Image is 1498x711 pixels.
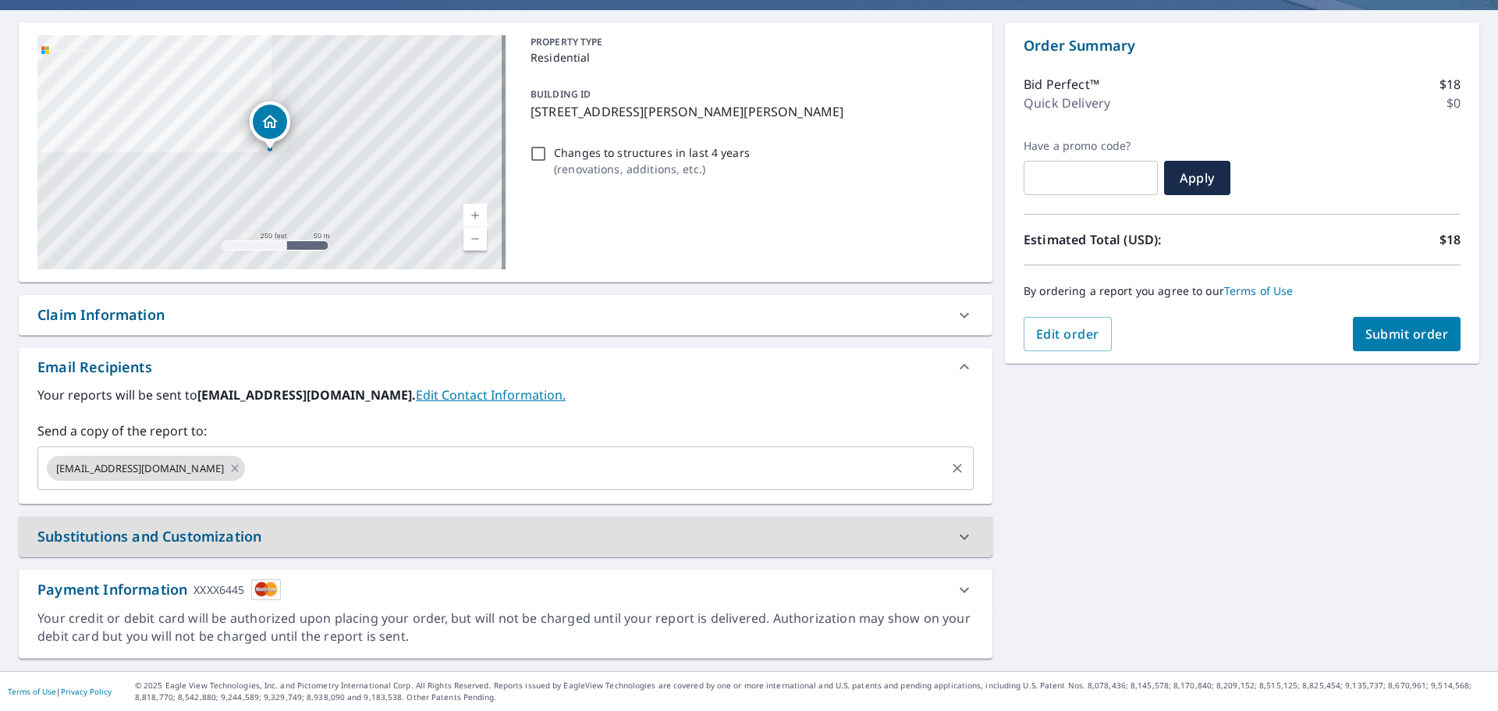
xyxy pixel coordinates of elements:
[19,348,992,386] div: Email Recipients
[1024,35,1461,56] p: Order Summary
[1353,317,1461,351] button: Submit order
[1036,325,1099,343] span: Edit order
[1447,94,1461,112] p: $0
[1024,75,1099,94] p: Bid Perfect™
[1164,161,1230,195] button: Apply
[37,357,152,378] div: Email Recipients
[416,386,566,403] a: EditContactInfo
[37,304,165,325] div: Claim Information
[463,204,487,227] a: Current Level 17, Zoom In
[1365,325,1449,343] span: Submit order
[37,421,974,440] label: Send a copy of the report to:
[47,456,245,481] div: [EMAIL_ADDRESS][DOMAIN_NAME]
[251,579,281,600] img: cardImage
[1439,230,1461,249] p: $18
[1024,230,1242,249] p: Estimated Total (USD):
[1224,283,1294,298] a: Terms of Use
[1024,139,1158,153] label: Have a promo code?
[37,610,974,645] div: Your credit or debit card will be authorized upon placing your order, but will not be charged unt...
[135,680,1490,703] p: © 2025 Eagle View Technologies, Inc. and Pictometry International Corp. All Rights Reserved. Repo...
[531,102,967,121] p: [STREET_ADDRESS][PERSON_NAME][PERSON_NAME]
[1024,317,1112,351] button: Edit order
[250,101,290,150] div: Dropped pin, building 1, Residential property, 5376 Ville Rosa Ln Hazelwood, MO 63042
[531,87,591,101] p: BUILDING ID
[1024,94,1110,112] p: Quick Delivery
[19,295,992,335] div: Claim Information
[37,526,261,547] div: Substitutions and Customization
[1439,75,1461,94] p: $18
[61,686,112,697] a: Privacy Policy
[8,687,112,696] p: |
[37,579,281,600] div: Payment Information
[37,386,974,404] label: Your reports will be sent to
[463,227,487,251] a: Current Level 17, Zoom Out
[1177,169,1218,187] span: Apply
[946,457,968,479] button: Clear
[47,461,233,476] span: [EMAIL_ADDRESS][DOMAIN_NAME]
[19,570,992,610] div: Payment InformationXXXX6445cardImage
[531,49,967,66] p: Residential
[554,161,750,177] p: ( renovations, additions, etc. )
[193,579,244,600] div: XXXX6445
[1024,284,1461,298] p: By ordering a report you agree to our
[8,686,56,697] a: Terms of Use
[19,517,992,556] div: Substitutions and Customization
[554,144,750,161] p: Changes to structures in last 4 years
[531,35,967,49] p: PROPERTY TYPE
[197,386,416,403] b: [EMAIL_ADDRESS][DOMAIN_NAME].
